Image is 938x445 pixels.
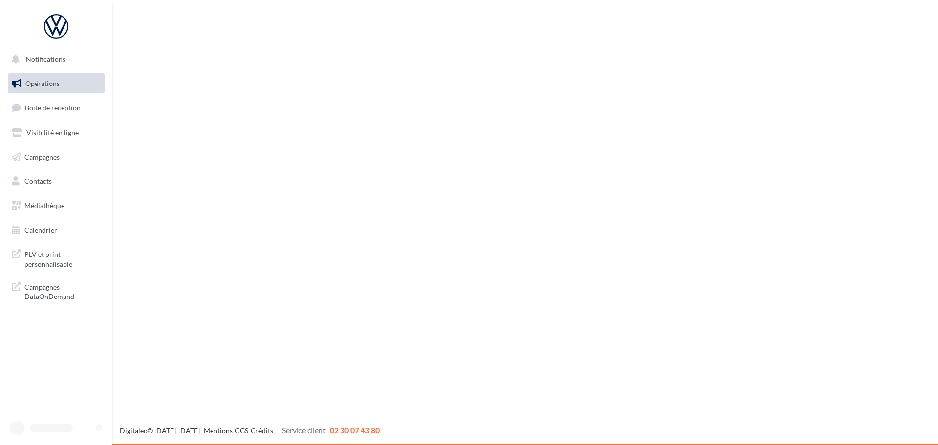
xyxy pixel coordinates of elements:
a: Campagnes [6,147,107,168]
a: Mentions [204,426,233,435]
span: Médiathèque [24,201,64,210]
span: Boîte de réception [25,104,81,112]
span: Opérations [25,79,60,87]
a: Crédits [251,426,273,435]
span: PLV et print personnalisable [24,248,101,269]
a: PLV et print personnalisable [6,244,107,273]
span: Service client [282,425,326,435]
a: Digitaleo [120,426,148,435]
a: Calendrier [6,220,107,240]
a: Médiathèque [6,195,107,216]
span: Campagnes DataOnDemand [24,280,101,301]
span: © [DATE]-[DATE] - - - [120,426,380,435]
a: CGS [235,426,248,435]
a: Contacts [6,171,107,191]
a: Boîte de réception [6,97,107,118]
span: Contacts [24,177,52,185]
span: Calendrier [24,226,57,234]
span: Campagnes [24,152,60,161]
a: Opérations [6,73,107,94]
span: Notifications [26,55,65,63]
button: Notifications [6,49,103,69]
span: 02 30 07 43 80 [330,425,380,435]
span: Visibilité en ligne [26,128,79,137]
a: Visibilité en ligne [6,123,107,143]
a: Campagnes DataOnDemand [6,276,107,305]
